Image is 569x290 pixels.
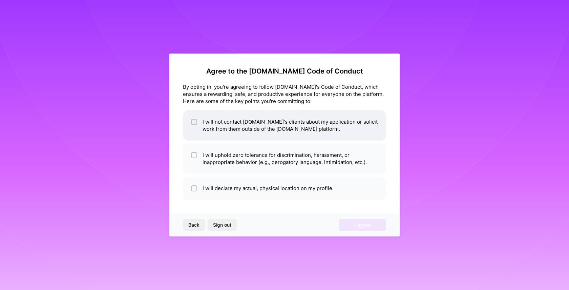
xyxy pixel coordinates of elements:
h2: Agree to the [DOMAIN_NAME] Code of Conduct [183,67,386,75]
li: I will uphold zero tolerance for discrimination, harassment, or inappropriate behavior (e.g., der... [183,143,386,174]
li: I will not contact [DOMAIN_NAME]'s clients about my application or solicit work from them outside... [183,110,386,141]
li: I will declare my actual, physical location on my profile. [183,177,386,200]
button: Sign out [208,219,237,231]
span: Back [188,222,199,228]
div: By opting in, you're agreeing to follow [DOMAIN_NAME]'s Code of Conduct, which ensures a rewardin... [183,83,386,105]
button: Back [183,219,205,231]
span: Sign out [213,222,231,228]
